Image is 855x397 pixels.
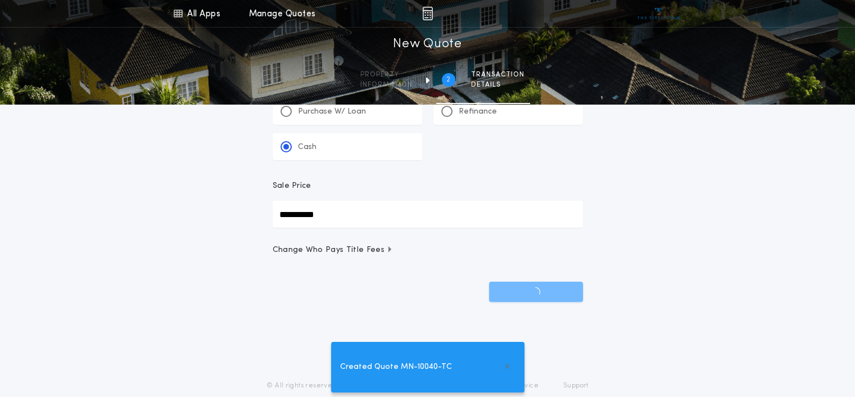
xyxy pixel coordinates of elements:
p: Cash [298,142,316,153]
img: img [422,7,433,20]
p: Purchase W/ Loan [298,106,366,118]
span: Created Quote MN-10040-TC [340,361,452,373]
h2: 2 [446,75,450,84]
span: information [360,80,413,89]
span: Property [360,70,413,79]
p: Sale Price [273,181,311,192]
input: Sale Price [273,201,583,228]
span: details [471,80,524,89]
h1: New Quote [393,35,462,53]
span: Change Who Pays Title Fees [273,245,393,256]
button: Change Who Pays Title Fees [273,245,583,256]
span: Transaction [471,70,524,79]
p: Refinance [459,106,497,118]
img: vs-icon [637,8,680,19]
